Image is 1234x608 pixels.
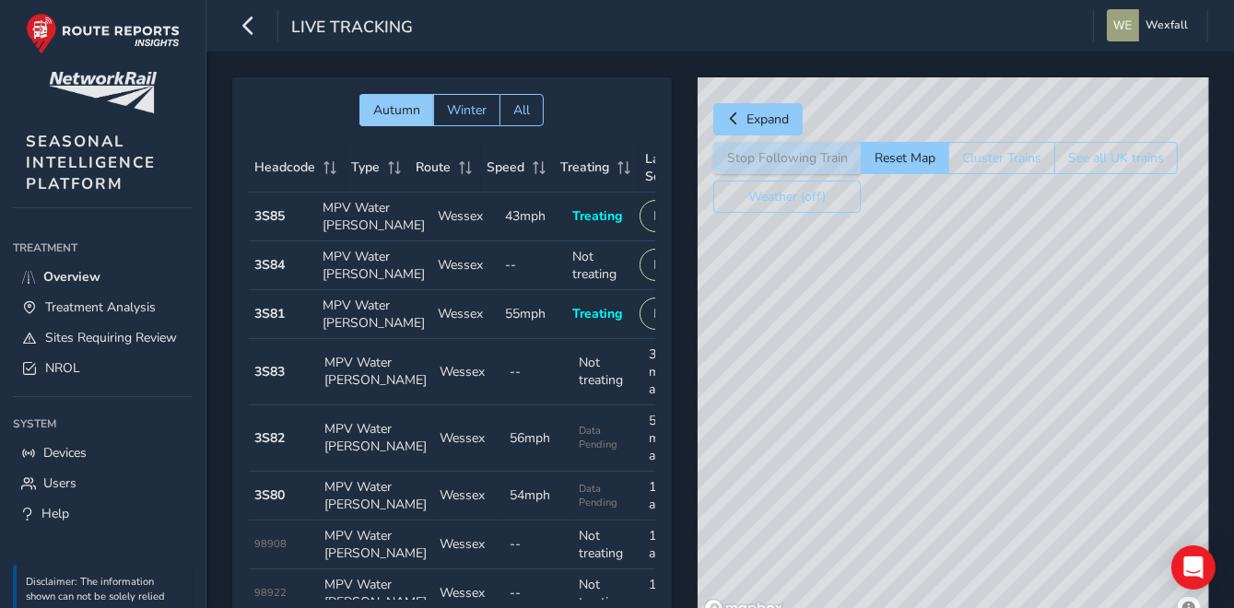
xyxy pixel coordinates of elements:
td: MPV Water [PERSON_NAME] [318,405,433,472]
span: 98922 [255,586,288,600]
td: 43mph [499,193,566,241]
td: -- [503,520,573,569]
td: Wessex [433,472,503,520]
strong: 3S85 [255,207,286,225]
button: Wexfall [1107,9,1194,41]
strong: 3S80 [255,486,286,504]
span: Treatment Analysis [45,298,156,316]
td: MPV Water [PERSON_NAME] [318,472,433,520]
td: Not treating [566,241,633,290]
div: Treatment [13,234,193,262]
span: Winter [447,101,487,119]
span: Treating [572,207,622,225]
span: Last Seen [646,150,680,185]
span: Data Pending [579,424,636,451]
td: MPV Water [PERSON_NAME] [316,193,431,241]
div: System [13,410,193,438]
a: Help [13,498,193,529]
span: Expand [746,111,789,128]
button: Live [640,249,690,281]
td: MPV Water [PERSON_NAME] [316,290,431,339]
td: MPV Water [PERSON_NAME] [318,520,433,569]
td: MPV Water [PERSON_NAME] [318,339,433,405]
td: MPV Water [PERSON_NAME] [316,241,431,290]
td: 38 minutes ago [642,339,712,405]
a: Overview [13,262,193,292]
button: All [499,94,544,126]
td: -- [503,339,573,405]
button: Cluster Trains [948,142,1054,174]
td: Not treating [572,520,642,569]
button: Winter [433,94,499,126]
img: customer logo [49,72,157,113]
td: Wessex [433,520,503,569]
td: 54mph [503,472,573,520]
span: All [513,101,530,119]
span: Data Pending [579,482,636,509]
span: SEASONAL INTELLIGENCE PLATFORM [26,131,156,194]
button: See all UK trains [1054,142,1178,174]
td: 1 minute ago [642,472,712,520]
a: Users [13,468,193,498]
button: Weather (off) [713,181,861,213]
span: NROL [45,359,80,377]
img: rr logo [26,13,180,54]
span: Devices [43,444,87,462]
span: Sites Requiring Review [45,329,177,346]
span: Speed [488,158,525,176]
strong: 3S81 [255,305,286,322]
button: Live [640,200,690,232]
img: diamond-layout [1107,9,1139,41]
td: -- [499,241,566,290]
span: 98908 [255,537,288,551]
td: 56mph [503,405,573,472]
span: Live Tracking [291,16,413,41]
td: Wessex [433,405,503,472]
strong: 3S82 [255,429,286,447]
td: Wessex [433,339,503,405]
strong: 3S83 [255,363,286,380]
td: 5 minutes ago [642,405,712,472]
span: Headcode [255,158,316,176]
td: Wessex [431,241,499,290]
td: 14 hours ago [642,520,712,569]
span: Wexfall [1146,9,1188,41]
button: Expand [713,103,803,135]
span: Users [43,474,76,492]
span: Route [417,158,452,176]
a: NROL [13,353,193,383]
span: Type [352,158,381,176]
a: Treatment Analysis [13,292,193,322]
button: Autumn [359,94,433,126]
span: Help [41,505,69,522]
td: Wessex [431,193,499,241]
td: 55mph [499,290,566,339]
span: Overview [43,268,100,286]
span: Autumn [373,101,420,119]
div: Open Intercom Messenger [1171,545,1216,590]
span: Treating [561,158,610,176]
button: Reset Map [861,142,948,174]
span: Treating [572,305,622,322]
td: Not treating [572,339,642,405]
td: Wessex [431,290,499,339]
button: Live [640,298,690,330]
a: Devices [13,438,193,468]
strong: 3S84 [255,256,286,274]
a: Sites Requiring Review [13,322,193,353]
